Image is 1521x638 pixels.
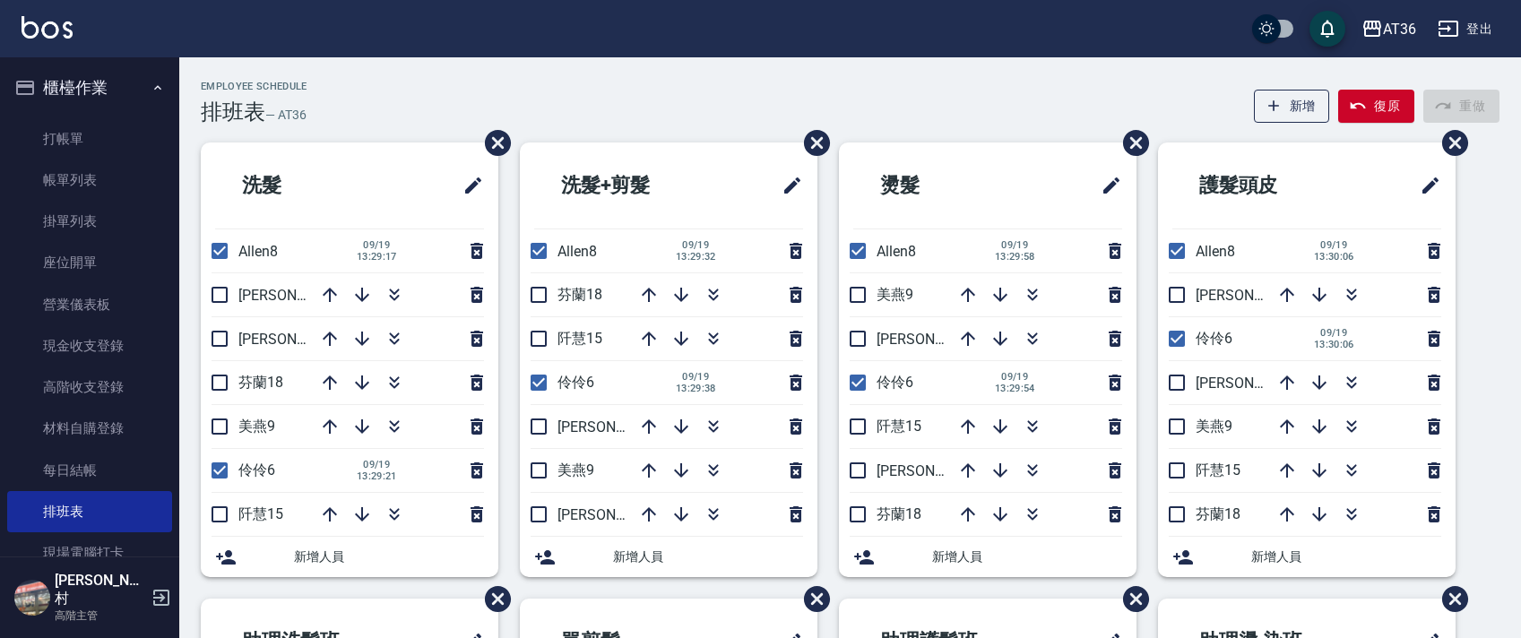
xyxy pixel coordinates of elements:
[1314,239,1354,251] span: 09/19
[1314,327,1354,339] span: 09/19
[557,286,602,303] span: 芬蘭18
[1314,339,1354,350] span: 13:30:06
[7,325,172,366] a: 現金收支登錄
[265,106,307,125] h6: — AT36
[676,239,716,251] span: 09/19
[1196,330,1232,347] span: 伶伶6
[357,251,397,263] span: 13:29:17
[7,65,172,111] button: 櫃檯作業
[1090,164,1122,207] span: 修改班表的標題
[557,243,597,260] span: Allen8
[357,470,397,482] span: 13:29:21
[201,99,265,125] h3: 排班表
[7,408,172,449] a: 材料自購登錄
[1383,18,1416,40] div: AT36
[877,331,1000,348] span: [PERSON_NAME]16
[1314,251,1354,263] span: 13:30:06
[1196,505,1240,522] span: 芬蘭18
[55,572,146,608] h5: [PERSON_NAME]村
[201,81,307,92] h2: Employee Schedule
[238,331,362,348] span: [PERSON_NAME]11
[995,251,1035,263] span: 13:29:58
[995,383,1035,394] span: 13:29:54
[1196,418,1232,435] span: 美燕9
[7,491,172,532] a: 排班表
[613,547,803,566] span: 新增人員
[557,330,602,347] span: 阡慧15
[1196,243,1235,260] span: Allen8
[7,366,172,408] a: 高階收支登錄
[7,159,172,201] a: 帳單列表
[1110,116,1152,169] span: 刪除班表
[839,537,1136,577] div: 新增人員
[471,116,514,169] span: 刪除班表
[1196,461,1240,478] span: 阡慧15
[238,243,278,260] span: Allen8
[7,201,172,242] a: 掛單列表
[520,537,817,577] div: 新增人員
[1110,573,1152,625] span: 刪除班表
[676,383,716,394] span: 13:29:38
[1254,90,1330,123] button: 新增
[238,374,283,391] span: 芬蘭18
[357,239,397,251] span: 09/19
[877,462,1000,479] span: [PERSON_NAME]11
[1409,164,1441,207] span: 修改班表的標題
[676,251,716,263] span: 13:29:32
[534,153,723,218] h2: 洗髮+剪髮
[771,164,803,207] span: 修改班表的標題
[1309,11,1345,47] button: save
[7,284,172,325] a: 營業儀表板
[294,547,484,566] span: 新增人員
[1430,13,1499,46] button: 登出
[877,418,921,435] span: 阡慧15
[238,461,275,478] span: 伶伶6
[1196,375,1319,392] span: [PERSON_NAME]11
[1251,547,1441,566] span: 新增人員
[791,116,833,169] span: 刪除班表
[238,418,275,435] span: 美燕9
[452,164,484,207] span: 修改班表的標題
[557,506,681,523] span: [PERSON_NAME]11
[932,547,1122,566] span: 新增人員
[995,371,1035,383] span: 09/19
[877,243,916,260] span: Allen8
[1196,287,1319,304] span: [PERSON_NAME]16
[877,286,913,303] span: 美燕9
[7,450,172,491] a: 每日結帳
[1429,573,1471,625] span: 刪除班表
[1429,116,1471,169] span: 刪除班表
[557,461,594,478] span: 美燕9
[1172,153,1357,218] h2: 護髮頭皮
[877,374,913,391] span: 伶伶6
[7,242,172,283] a: 座位開單
[791,573,833,625] span: 刪除班表
[55,608,146,624] p: 高階主管
[853,153,1018,218] h2: 燙髮
[238,505,283,522] span: 阡慧15
[995,239,1035,251] span: 09/19
[238,287,362,304] span: [PERSON_NAME]16
[1338,90,1414,123] button: 復原
[201,537,498,577] div: 新增人員
[557,418,681,435] span: [PERSON_NAME]16
[471,573,514,625] span: 刪除班表
[22,16,73,39] img: Logo
[557,374,594,391] span: 伶伶6
[877,505,921,522] span: 芬蘭18
[357,459,397,470] span: 09/19
[14,580,50,616] img: Person
[1354,11,1423,47] button: AT36
[7,118,172,159] a: 打帳單
[1158,537,1456,577] div: 新增人員
[7,532,172,573] a: 現場電腦打卡
[215,153,380,218] h2: 洗髮
[676,371,716,383] span: 09/19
